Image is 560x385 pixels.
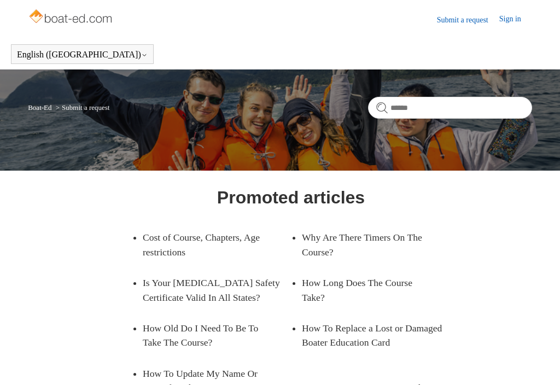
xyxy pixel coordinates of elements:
[302,222,434,267] a: Why Are There Timers On The Course?
[28,103,54,112] li: Boat-Ed
[368,97,532,119] input: Search
[143,313,275,358] a: How Old Do I Need To Be To Take The Course?
[302,267,434,313] a: How Long Does The Course Take?
[143,267,291,313] a: Is Your [MEDICAL_DATA] Safety Certificate Valid In All States?
[217,184,365,211] h1: Promoted articles
[302,313,450,358] a: How To Replace a Lost or Damaged Boater Education Card
[437,14,499,26] a: Submit a request
[143,222,275,267] a: Cost of Course, Chapters, Age restrictions
[54,103,110,112] li: Submit a request
[499,13,532,26] a: Sign in
[28,103,51,112] a: Boat-Ed
[28,7,115,28] img: Boat-Ed Help Center home page
[17,50,148,60] button: English ([GEOGRAPHIC_DATA])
